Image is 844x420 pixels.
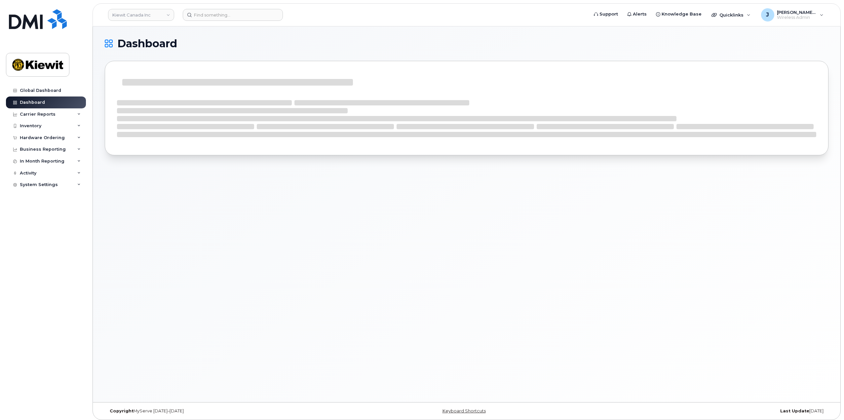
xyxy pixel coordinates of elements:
[105,408,346,414] div: MyServe [DATE]–[DATE]
[110,408,134,413] strong: Copyright
[780,408,809,413] strong: Last Update
[442,408,486,413] a: Keyboard Shortcuts
[587,408,828,414] div: [DATE]
[117,39,177,49] span: Dashboard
